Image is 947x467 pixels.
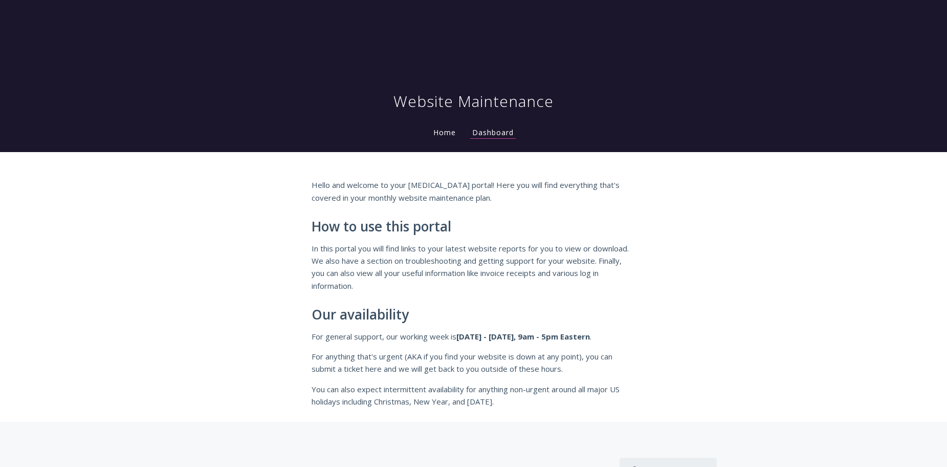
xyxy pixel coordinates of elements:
[393,91,554,112] h1: Website Maintenance
[312,307,636,323] h2: Our availability
[312,350,636,375] p: For anything that's urgent (AKA if you find your website is down at any point), you can submit a ...
[312,330,636,343] p: For general support, our working week is .
[456,331,590,342] strong: [DATE] - [DATE], 9am - 5pm Eastern
[470,128,516,139] a: Dashboard
[312,179,636,204] p: Hello and welcome to your [MEDICAL_DATA] portal! Here you will find everything that's covered in ...
[312,242,636,292] p: In this portal you will find links to your latest website reports for you to view or download. We...
[431,128,458,137] a: Home
[312,383,636,408] p: You can also expect intermittent availability for anything non-urgent around all major US holiday...
[312,219,636,235] h2: How to use this portal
